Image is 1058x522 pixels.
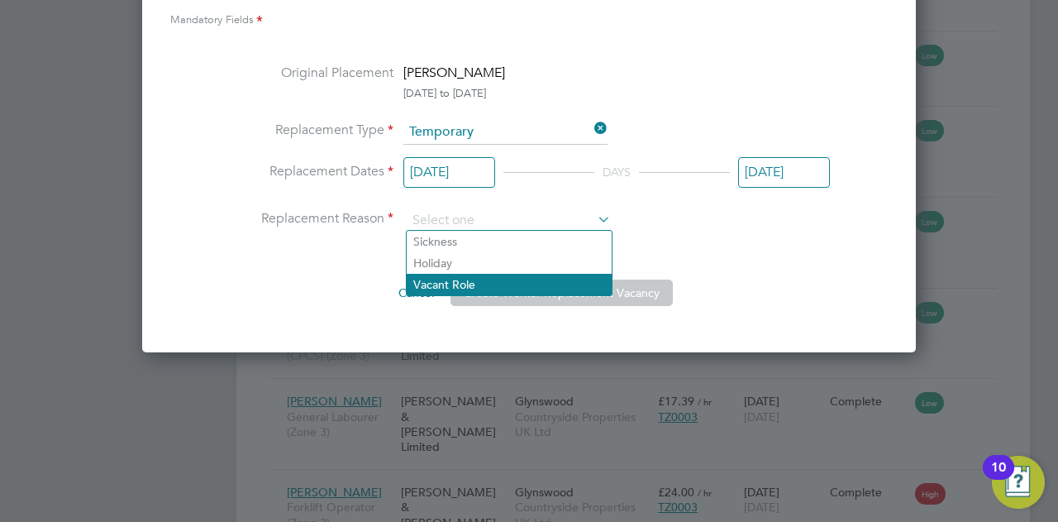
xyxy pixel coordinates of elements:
[228,161,393,189] label: Replacement Dates
[228,63,393,100] label: Original Placement
[403,86,486,100] span: [DATE] to [DATE]
[738,157,830,188] input: Select one
[403,120,608,145] input: Select one
[594,162,639,182] div: DAYS
[407,274,612,295] li: Vacant Role
[407,231,612,252] li: Sickness
[992,456,1045,509] button: Open Resource Center, 10 new notifications
[991,467,1006,489] div: 10
[407,208,611,233] input: Select one
[228,120,393,141] label: Replacement Type
[169,12,889,30] div: Mandatory Fields
[228,210,393,227] label: Replacement Reason
[403,65,505,81] span: [PERSON_NAME]
[407,252,612,274] li: Holiday
[403,157,495,188] input: Select one
[385,280,447,306] button: Cancel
